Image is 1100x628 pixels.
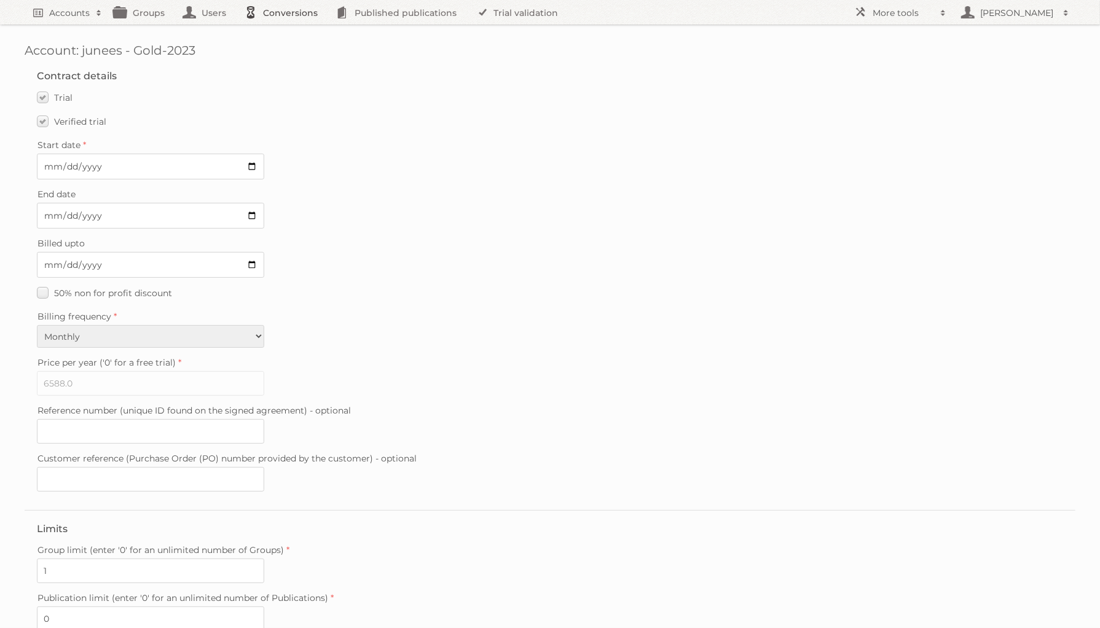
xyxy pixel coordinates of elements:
span: Verified trial [54,116,106,127]
span: 50% non for profit discount [54,288,172,299]
span: Customer reference (Purchase Order (PO) number provided by the customer) - optional [37,453,417,464]
h2: More tools [873,7,934,19]
span: Reference number (unique ID found on the signed agreement) - optional [37,405,351,416]
span: Price per year ('0' for a free trial) [37,357,176,368]
h2: Accounts [49,7,90,19]
legend: Limits [37,523,68,535]
span: Start date [37,139,81,151]
h1: Account: junees - Gold-2023 [25,43,1075,58]
span: Publication limit (enter '0' for an unlimited number of Publications) [37,592,328,603]
legend: Contract details [37,70,117,82]
h2: [PERSON_NAME] [977,7,1057,19]
span: Billing frequency [37,311,111,322]
span: Group limit (enter '0' for an unlimited number of Groups) [37,544,284,555]
span: End date [37,189,76,200]
span: Billed upto [37,238,85,249]
span: Trial [54,92,73,103]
